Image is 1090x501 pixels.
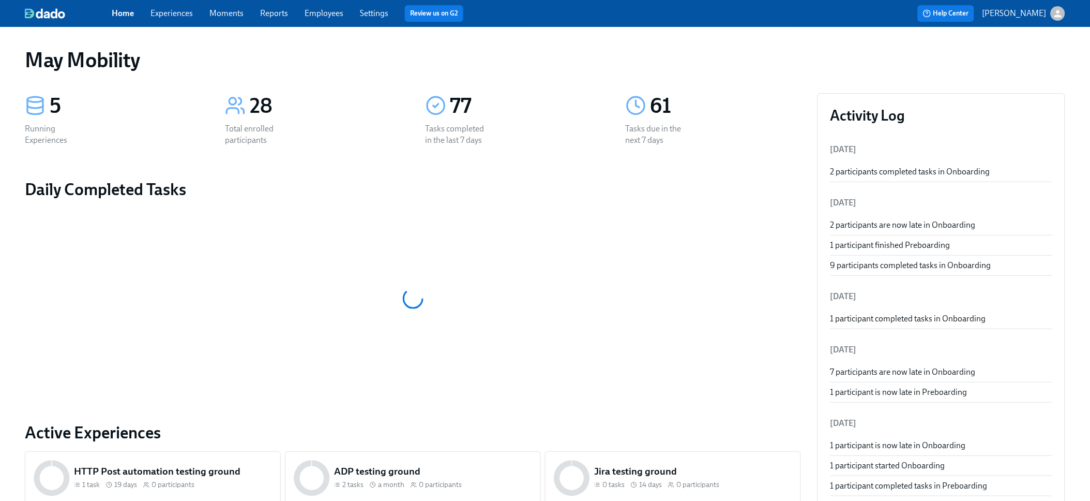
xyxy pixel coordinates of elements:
[982,6,1065,21] button: [PERSON_NAME]
[405,5,463,22] button: Review us on G2
[830,166,1052,178] div: 2 participants completed tasks in Onboarding
[150,8,193,18] a: Experiences
[114,480,137,490] span: 19 days
[830,440,1052,451] div: 1 participant is now late in Onboarding
[225,123,291,146] div: Total enrolled participants
[426,123,492,146] div: Tasks completed in the last 7 days
[923,8,969,19] span: Help Center
[360,8,388,18] a: Settings
[25,422,801,443] a: Active Experiences
[112,8,134,18] a: Home
[594,465,792,478] h5: Jira testing ground
[410,8,458,19] a: Review us on G2
[25,123,91,146] div: Running Experiences
[830,480,1052,492] div: 1 participant completed tasks in Preboarding
[830,366,1052,378] div: 7 participants are now late in Onboarding
[830,460,1052,471] div: 1 participant started Onboarding
[50,93,200,119] div: 5
[676,480,719,490] span: 0 participants
[830,313,1052,325] div: 1 participant completed tasks in Onboarding
[830,144,857,154] span: [DATE]
[830,106,1052,125] h3: Activity Log
[626,123,692,146] div: Tasks due in the next 7 days
[830,190,1052,215] li: [DATE]
[830,337,1052,362] li: [DATE]
[250,93,400,119] div: 28
[830,260,1052,271] div: 9 participants completed tasks in Onboarding
[830,240,1052,251] div: 1 participant finished Preboarding
[830,219,1052,231] div: 2 participants are now late in Onboarding
[25,8,112,19] a: dado
[830,387,1052,398] div: 1 participant is now late in Preboarding
[342,480,364,490] span: 2 tasks
[830,284,1052,309] li: [DATE]
[639,480,662,490] span: 14 days
[152,480,194,490] span: 0 participants
[602,480,625,490] span: 0 tasks
[419,480,462,490] span: 0 participants
[25,179,801,200] h2: Daily Completed Tasks
[82,480,100,490] span: 1 task
[74,465,272,478] h5: HTTP Post automation testing ground
[918,5,974,22] button: Help Center
[982,8,1047,19] p: [PERSON_NAME]
[209,8,244,18] a: Moments
[305,8,343,18] a: Employees
[25,48,140,72] h1: May Mobility
[25,8,65,19] img: dado
[260,8,288,18] a: Reports
[378,480,404,490] span: a month
[830,411,1052,436] li: [DATE]
[650,93,801,119] div: 61
[450,93,601,119] div: 77
[334,465,532,478] h5: ADP testing ground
